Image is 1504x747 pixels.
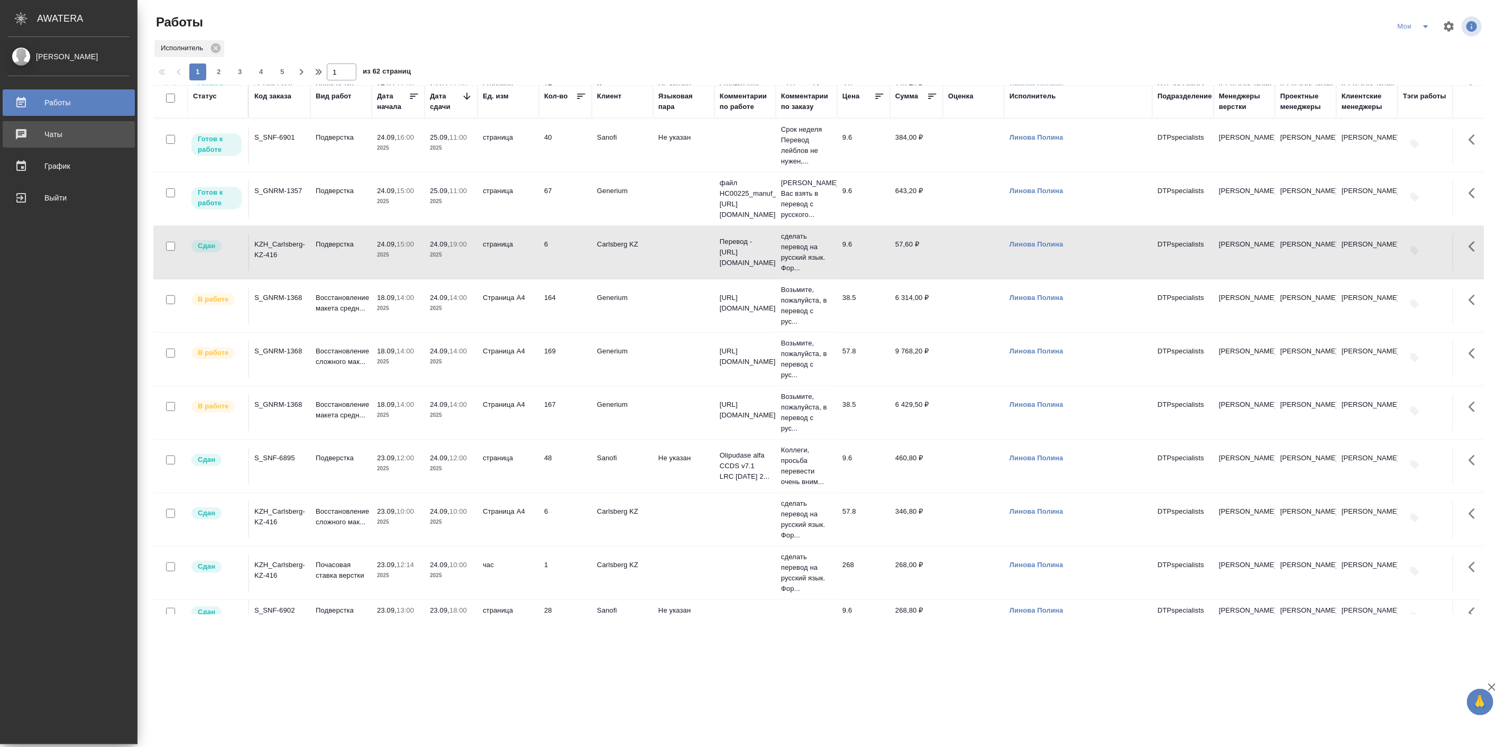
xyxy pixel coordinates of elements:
[1403,560,1426,583] button: Добавить тэги
[1152,600,1214,637] td: DTPspecialists
[1152,554,1214,591] td: DTPspecialists
[450,400,467,408] p: 14:00
[1342,91,1392,112] div: Клиентские менеджеры
[397,133,414,141] p: 16:00
[597,560,648,570] p: Carlsberg KZ
[1219,293,1270,303] p: [PERSON_NAME]
[377,196,419,207] p: 2025
[1462,501,1488,526] button: Здесь прячутся важные кнопки
[430,561,450,569] p: 24.09,
[198,134,235,155] p: Готов к работе
[597,399,648,410] p: Generium
[377,410,419,421] p: 2025
[316,453,366,463] p: Подверстка
[377,517,419,527] p: 2025
[190,399,243,414] div: Исполнитель выполняет работу
[720,346,771,367] p: [URL][DOMAIN_NAME]..
[1436,14,1462,39] span: Настроить таблицу
[837,341,890,378] td: 57.8
[254,132,305,143] div: S_SNF-6901
[430,196,472,207] p: 2025
[450,133,467,141] p: 11:00
[450,454,467,462] p: 12:00
[397,507,414,515] p: 10:00
[8,190,130,206] div: Выйти
[190,560,243,574] div: Менеджер проверил работу исполнителя, передает ее на следующий этап
[890,600,943,637] td: 268,80 ₽
[781,445,832,487] p: Коллеги, просьба перевести очень вним...
[720,399,771,421] p: [URL][DOMAIN_NAME]..
[1462,554,1488,580] button: Здесь прячутся важные кнопки
[597,239,648,250] p: Carlsberg KZ
[539,341,592,378] td: 169
[254,506,305,527] div: KZH_Carlsberg-KZ-416
[597,605,648,616] p: Sanofi
[1275,127,1336,164] td: [PERSON_NAME]
[430,357,472,367] p: 2025
[720,178,771,220] p: файл НС00225_manuf_2 [URL][DOMAIN_NAME]..
[837,180,890,217] td: 9.6
[1010,400,1063,408] a: Линова Полина
[478,127,539,164] td: страница
[1275,600,1336,637] td: [PERSON_NAME]
[377,91,409,112] div: Дата начала
[430,347,450,355] p: 24.09,
[1336,234,1398,271] td: [PERSON_NAME]
[1152,341,1214,378] td: DTPspecialists
[1275,341,1336,378] td: [PERSON_NAME]
[397,454,414,462] p: 12:00
[1275,394,1336,431] td: [PERSON_NAME]
[3,89,135,116] a: Работы
[478,341,539,378] td: Страница А4
[377,400,397,408] p: 18.09,
[478,234,539,271] td: страница
[478,448,539,485] td: страница
[190,239,243,253] div: Менеджер проверил работу исполнителя, передает ее на следующий этап
[430,570,472,581] p: 2025
[254,186,305,196] div: S_GNRM-1357
[254,399,305,410] div: S_GNRM-1368
[1219,453,1270,463] p: [PERSON_NAME]
[37,8,137,29] div: AWATERA
[597,453,648,463] p: Sanofi
[781,552,832,594] p: сделать перевод на русский язык. Фор...
[274,63,291,80] button: 5
[377,303,419,314] p: 2025
[1275,448,1336,485] td: [PERSON_NAME]
[1219,186,1270,196] p: [PERSON_NAME]
[1403,453,1426,476] button: Добавить тэги
[1152,127,1214,164] td: DTPspecialists
[430,294,450,302] p: 24.09,
[781,124,832,167] p: Срок неделя Перевод лейблов не нужен,...
[1336,501,1398,538] td: [PERSON_NAME]
[539,234,592,271] td: 6
[1152,180,1214,217] td: DTPspecialists
[895,91,918,102] div: Сумма
[3,185,135,211] a: Выйти
[232,63,249,80] button: 3
[1275,234,1336,271] td: [PERSON_NAME]
[154,40,224,57] div: Исполнитель
[1394,18,1436,35] div: split button
[1336,287,1398,324] td: [PERSON_NAME]
[890,448,943,485] td: 460,80 ₽
[254,453,305,463] div: S_SNF-6895
[8,95,130,111] div: Работы
[890,234,943,271] td: 57,60 ₽
[198,294,228,305] p: В работе
[430,187,450,195] p: 25.09,
[890,501,943,538] td: 346,80 ₽
[450,606,467,614] p: 18:00
[597,132,648,143] p: Sanofi
[397,187,414,195] p: 15:00
[1010,347,1063,355] a: Линова Полина
[450,561,467,569] p: 10:00
[363,65,411,80] span: из 62 страниц
[377,240,397,248] p: 24.09,
[198,187,235,208] p: Готов к работе
[544,91,568,102] div: Кол-во
[1275,554,1336,591] td: [PERSON_NAME]
[837,501,890,538] td: 57.8
[1010,294,1063,302] a: Линова Полина
[720,91,771,112] div: Комментарии по работе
